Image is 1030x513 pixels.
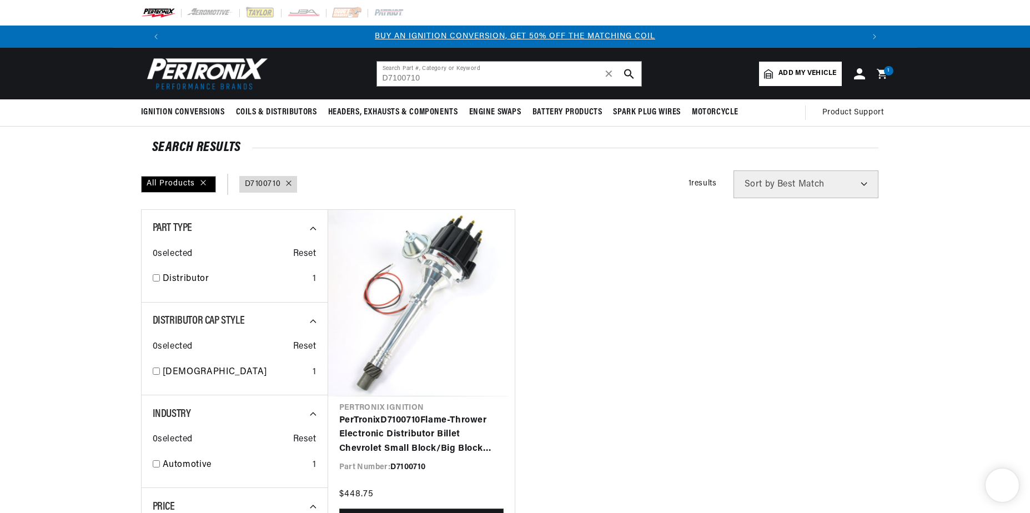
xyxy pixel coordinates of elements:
[313,272,316,286] div: 1
[293,340,316,354] span: Reset
[323,99,464,125] summary: Headers, Exhausts & Components
[607,99,686,125] summary: Spark Plug Wires
[686,99,744,125] summary: Motorcycle
[759,62,841,86] a: Add my vehicle
[328,107,458,118] span: Headers, Exhausts & Components
[245,178,281,190] a: D7100710
[163,365,308,380] a: [DEMOGRAPHIC_DATA]
[617,62,641,86] button: search button
[236,107,317,118] span: Coils & Distributors
[153,409,191,420] span: Industry
[141,176,216,193] div: All Products
[689,179,717,188] span: 1 results
[293,247,316,261] span: Reset
[167,31,863,43] div: 1 of 3
[733,170,878,198] select: Sort by
[692,107,738,118] span: Motorcycle
[153,223,192,234] span: Part Type
[313,365,316,380] div: 1
[141,54,269,93] img: Pertronix
[527,99,608,125] summary: Battery Products
[863,26,886,48] button: Translation missing: en.sections.announcements.next_announcement
[339,414,504,456] a: PerTronixD7100710Flame-Thrower Electronic Distributor Billet Chevrolet Small Block/Big Block with...
[887,66,890,76] span: 1
[153,501,175,512] span: Price
[822,99,890,126] summary: Product Support
[469,107,521,118] span: Engine Swaps
[230,99,323,125] summary: Coils & Distributors
[153,432,193,447] span: 0 selected
[141,99,230,125] summary: Ignition Conversions
[293,432,316,447] span: Reset
[145,26,167,48] button: Translation missing: en.sections.announcements.previous_announcement
[313,458,316,472] div: 1
[778,68,836,79] span: Add my vehicle
[464,99,527,125] summary: Engine Swaps
[153,315,245,326] span: Distributor Cap Style
[163,458,308,472] a: Automotive
[532,107,602,118] span: Battery Products
[613,107,681,118] span: Spark Plug Wires
[745,180,775,189] span: Sort by
[141,107,225,118] span: Ignition Conversions
[152,142,878,153] div: SEARCH RESULTS
[377,62,641,86] input: Search Part #, Category or Keyword
[822,107,884,119] span: Product Support
[167,31,863,43] div: Announcement
[153,247,193,261] span: 0 selected
[113,26,917,48] slideshow-component: Translation missing: en.sections.announcements.announcement_bar
[153,340,193,354] span: 0 selected
[375,32,655,41] a: BUY AN IGNITION CONVERSION, GET 50% OFF THE MATCHING COIL
[163,272,308,286] a: Distributor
